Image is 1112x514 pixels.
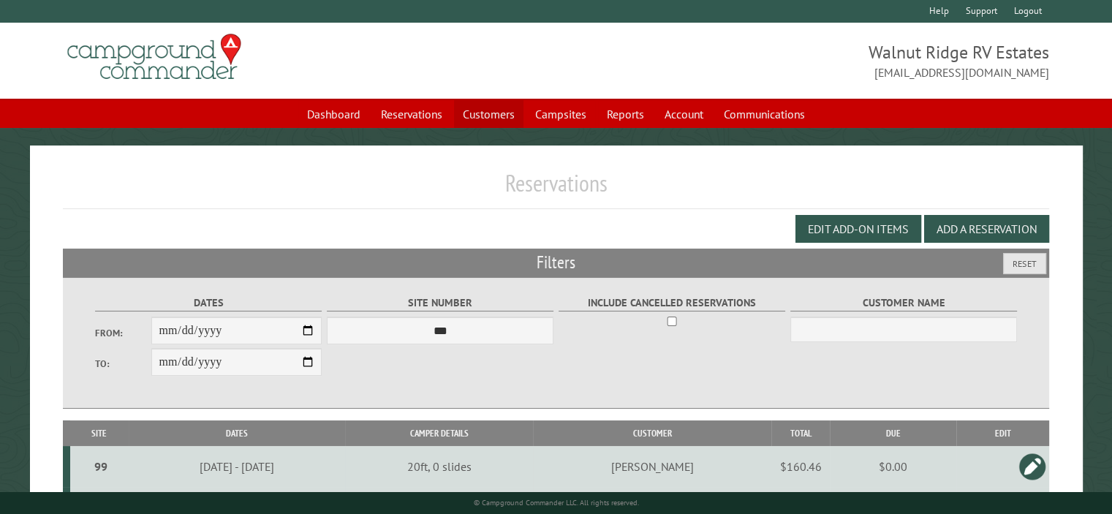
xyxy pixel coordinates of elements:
[715,100,814,128] a: Communications
[345,446,534,487] td: 20ft, 0 slides
[790,295,1018,311] label: Customer Name
[956,420,1049,446] th: Edit
[526,100,595,128] a: Campsites
[771,446,830,487] td: $160.46
[1003,253,1046,274] button: Reset
[598,100,653,128] a: Reports
[95,326,152,340] label: From:
[63,169,1049,209] h1: Reservations
[454,100,523,128] a: Customers
[63,249,1049,276] h2: Filters
[76,459,126,474] div: 99
[345,420,534,446] th: Camper Details
[924,215,1049,243] button: Add a Reservation
[131,459,343,474] div: [DATE] - [DATE]
[830,446,956,487] td: $0.00
[372,100,451,128] a: Reservations
[95,295,322,311] label: Dates
[559,295,786,311] label: Include Cancelled Reservations
[63,29,246,86] img: Campground Commander
[556,40,1049,81] span: Walnut Ridge RV Estates [EMAIL_ADDRESS][DOMAIN_NAME]
[474,498,639,507] small: © Campground Commander LLC. All rights reserved.
[830,420,956,446] th: Due
[95,357,152,371] label: To:
[656,100,712,128] a: Account
[327,295,554,311] label: Site Number
[70,420,129,446] th: Site
[129,420,345,446] th: Dates
[795,215,921,243] button: Edit Add-on Items
[533,446,771,487] td: [PERSON_NAME]
[771,420,830,446] th: Total
[533,420,771,446] th: Customer
[298,100,369,128] a: Dashboard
